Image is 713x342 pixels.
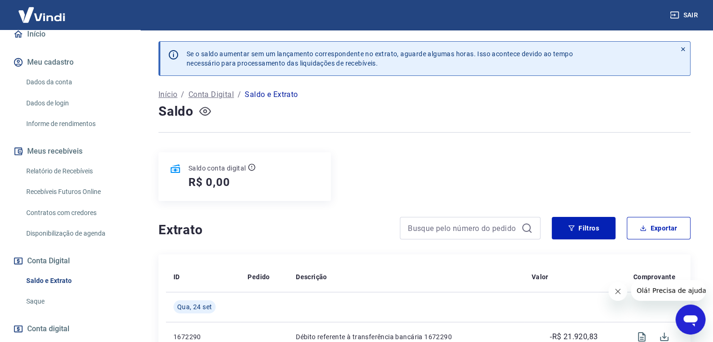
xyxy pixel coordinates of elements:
h4: Saldo [158,102,194,121]
h4: Extrato [158,221,389,239]
a: Conta Digital [188,89,234,100]
a: Saldo e Extrato [23,271,129,290]
a: Disponibilização de agenda [23,224,129,243]
img: Vindi [11,0,72,29]
a: Recebíveis Futuros Online [23,182,129,201]
p: Se o saldo aumentar sem um lançamento correspondente no extrato, aguarde algumas horas. Isso acon... [187,49,573,68]
a: Contratos com credores [23,203,129,223]
p: Saldo e Extrato [245,89,298,100]
a: Informe de rendimentos [23,114,129,134]
button: Conta Digital [11,251,129,271]
a: Início [158,89,177,100]
input: Busque pelo número do pedido [408,221,518,235]
p: / [238,89,241,100]
button: Meu cadastro [11,52,129,73]
p: Débito referente à transferência bancária 1672290 [296,332,516,342]
p: Saldo conta digital [188,164,246,173]
a: Relatório de Recebíveis [23,162,129,181]
p: Descrição [296,272,327,282]
button: Meus recebíveis [11,141,129,162]
iframe: Botão para abrir a janela de mensagens [675,305,705,335]
span: Qua, 24 set [177,302,212,312]
a: Saque [23,292,129,311]
span: Olá! Precisa de ajuda? [6,7,79,14]
h5: R$ 0,00 [188,175,230,190]
p: 1672290 [173,332,233,342]
a: Dados de login [23,94,129,113]
button: Exportar [627,217,690,239]
button: Filtros [552,217,615,239]
p: / [181,89,184,100]
p: ID [173,272,180,282]
button: Sair [668,7,702,24]
p: Pedido [248,272,270,282]
a: Conta digital [11,319,129,339]
p: Comprovante [633,272,675,282]
iframe: Fechar mensagem [608,282,627,301]
a: Dados da conta [23,73,129,92]
iframe: Mensagem da empresa [631,280,705,301]
span: Conta digital [27,322,69,335]
a: Início [11,24,129,45]
p: Valor [532,272,548,282]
